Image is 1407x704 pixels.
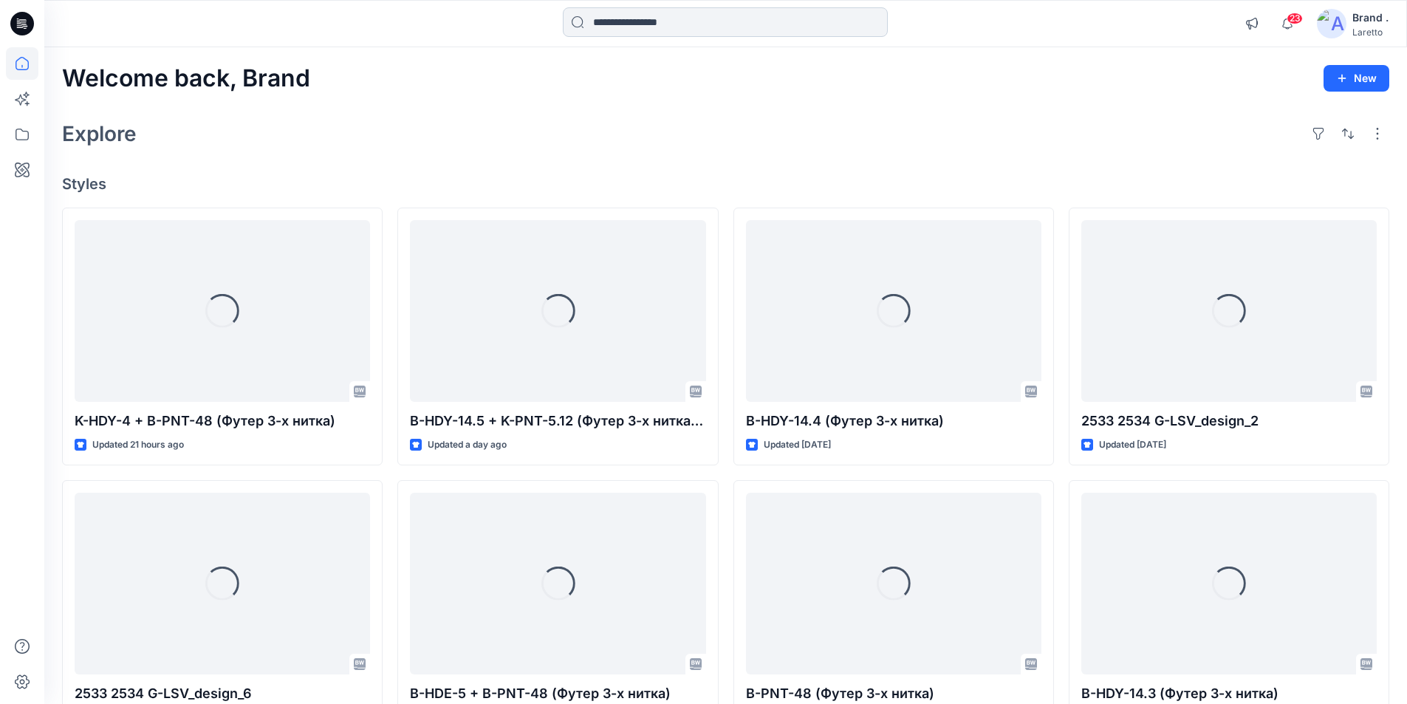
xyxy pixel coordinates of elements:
[1081,683,1377,704] p: B-HDY-14.3 (Футер 3-х нитка)
[410,683,705,704] p: B-HDE-5 + B-PNT-48 (Футер 3-х нитка)
[62,175,1389,193] h4: Styles
[764,437,831,453] p: Updated [DATE]
[1099,437,1166,453] p: Updated [DATE]
[75,411,370,431] p: K-HDY-4 + B-PNT-48 (Футер 3-х нитка)
[62,122,137,146] h2: Explore
[75,683,370,704] p: 2533 2534 G-LSV_design_6
[1352,27,1389,38] div: Laretto
[428,437,507,453] p: Updated a day ago
[746,411,1041,431] p: B-HDY-14.4 (Футер 3-х нитка)
[92,437,184,453] p: Updated 21 hours ago
[410,411,705,431] p: B-HDY-14.5 + K-PNT-5.12 (Футер 3-х нитка петля)
[746,683,1041,704] p: B-PNT-48 (Футер 3-х нитка)
[1352,9,1389,27] div: Brand .
[1317,9,1346,38] img: avatar
[1287,13,1303,24] span: 23
[1324,65,1389,92] button: New
[1081,411,1377,431] p: 2533 2534 G-LSV_design_2
[62,65,310,92] h2: Welcome back, Brand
